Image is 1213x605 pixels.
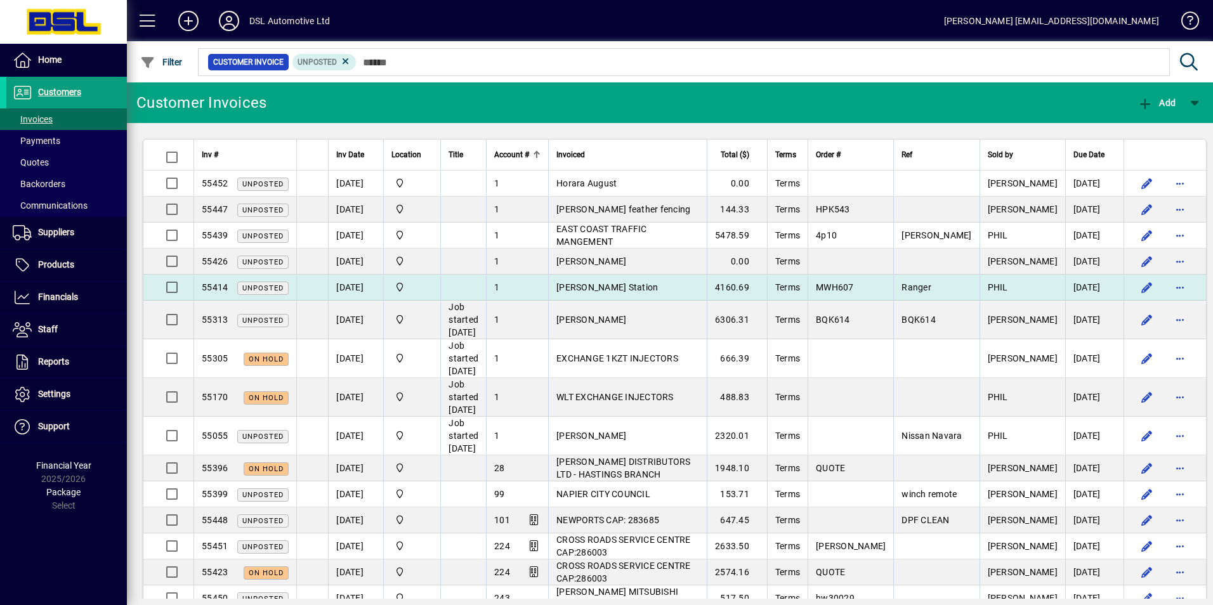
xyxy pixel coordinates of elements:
[988,204,1058,214] span: [PERSON_NAME]
[336,148,376,162] div: Inv Date
[242,543,284,551] span: Unposted
[6,108,127,130] a: Invoices
[328,301,383,339] td: [DATE]
[449,341,478,376] span: Job started [DATE]
[202,256,228,266] span: 55426
[242,491,284,499] span: Unposted
[391,513,433,527] span: Central
[494,282,499,292] span: 1
[1065,249,1124,275] td: [DATE]
[449,148,463,162] span: Title
[775,315,800,325] span: Terms
[1134,91,1179,114] button: Add
[1137,225,1157,245] button: Edit
[292,54,357,70] mat-chip: Customer Invoice Status: Unposted
[242,595,284,603] span: Unposted
[494,353,499,363] span: 1
[13,157,49,167] span: Quotes
[556,535,691,557] span: CROSS ROADS SERVICE CENTRE CAP:286003
[1065,378,1124,417] td: [DATE]
[391,148,421,162] span: Location
[494,148,541,162] div: Account #
[816,593,855,603] span: hw30029
[1065,339,1124,378] td: [DATE]
[721,148,749,162] span: Total ($)
[707,378,767,417] td: 488.83
[328,171,383,197] td: [DATE]
[38,292,78,302] span: Financials
[988,515,1058,525] span: [PERSON_NAME]
[707,171,767,197] td: 0.00
[13,179,65,189] span: Backorders
[494,489,505,499] span: 99
[775,463,800,473] span: Terms
[391,390,433,404] span: Central
[1137,251,1157,271] button: Edit
[816,148,841,162] span: Order #
[1137,348,1157,368] button: Edit
[775,256,800,266] span: Terms
[1170,277,1190,297] button: More options
[494,230,499,240] span: 1
[38,87,81,97] span: Customers
[707,275,767,301] td: 4160.69
[449,148,478,162] div: Title
[6,130,127,152] a: Payments
[775,178,800,188] span: Terms
[1065,301,1124,339] td: [DATE]
[1137,510,1157,530] button: Edit
[988,230,1008,240] span: PHIL
[328,417,383,455] td: [DATE]
[988,541,1058,551] span: [PERSON_NAME]
[494,315,499,325] span: 1
[391,429,433,443] span: Central
[449,379,478,415] span: Job started [DATE]
[556,392,674,402] span: WLT EXCHANGE INJECTORS
[38,259,74,270] span: Products
[1170,536,1190,556] button: More options
[775,541,800,551] span: Terms
[816,148,886,162] div: Order #
[1073,148,1116,162] div: Due Date
[391,313,433,327] span: Central
[202,204,228,214] span: 55447
[902,315,936,325] span: BQK614
[1170,458,1190,478] button: More options
[988,392,1008,402] span: PHIL
[988,593,1058,603] span: [PERSON_NAME]
[494,256,499,266] span: 1
[38,356,69,367] span: Reports
[391,280,433,294] span: Central
[775,282,800,292] span: Terms
[707,197,767,223] td: 144.33
[1065,507,1124,533] td: [DATE]
[202,489,228,499] span: 55399
[556,148,699,162] div: Invoiced
[494,541,510,551] span: 224
[1137,387,1157,407] button: Edit
[1170,225,1190,245] button: More options
[391,539,433,553] span: Central
[391,148,433,162] div: Location
[391,565,433,579] span: Central
[391,254,433,268] span: Central
[1170,484,1190,504] button: More options
[1170,173,1190,193] button: More options
[816,463,845,473] span: QUOTE
[6,411,127,443] a: Support
[1137,199,1157,219] button: Edit
[1065,417,1124,455] td: [DATE]
[902,489,957,499] span: winch remote
[1065,533,1124,559] td: [DATE]
[988,431,1008,441] span: PHIL
[988,178,1058,188] span: [PERSON_NAME]
[213,56,284,68] span: Customer Invoice
[202,148,289,162] div: Inv #
[902,515,949,525] span: DPF CLEAN
[38,55,62,65] span: Home
[775,204,800,214] span: Terms
[136,93,266,113] div: Customer Invoices
[391,487,433,501] span: Central
[988,353,1058,363] span: [PERSON_NAME]
[249,394,284,402] span: On hold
